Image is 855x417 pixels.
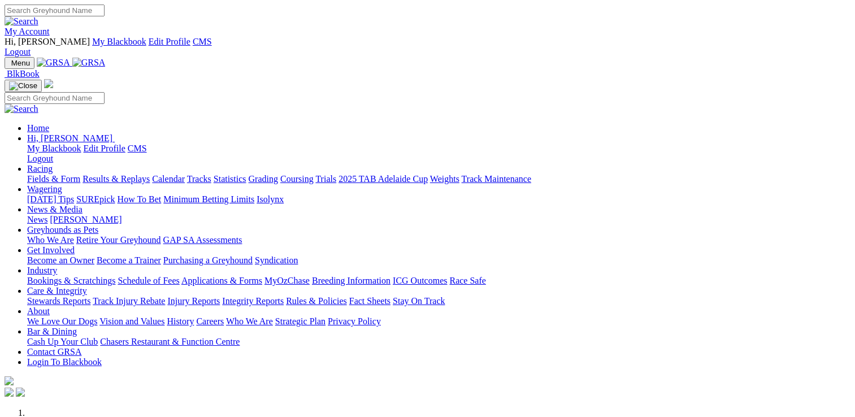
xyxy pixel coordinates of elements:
[27,306,50,316] a: About
[27,357,102,367] a: Login To Blackbook
[312,276,390,285] a: Breeding Information
[338,174,428,184] a: 2025 TAB Adelaide Cup
[27,286,87,296] a: Care & Integrity
[27,205,83,214] a: News & Media
[72,58,106,68] img: GRSA
[118,194,162,204] a: How To Bet
[5,47,31,57] a: Logout
[5,5,105,16] input: Search
[5,37,850,57] div: My Account
[349,296,390,306] a: Fact Sheets
[462,174,531,184] a: Track Maintenance
[27,133,112,143] span: Hi, [PERSON_NAME]
[315,174,336,184] a: Trials
[257,194,284,204] a: Isolynx
[27,255,94,265] a: Become an Owner
[27,255,850,266] div: Get Involved
[27,215,47,224] a: News
[27,296,850,306] div: Care & Integrity
[27,133,115,143] a: Hi, [PERSON_NAME]
[264,276,310,285] a: MyOzChase
[27,174,80,184] a: Fields & Form
[286,296,347,306] a: Rules & Policies
[37,58,70,68] img: GRSA
[167,296,220,306] a: Injury Reports
[27,194,74,204] a: [DATE] Tips
[27,296,90,306] a: Stewards Reports
[163,255,253,265] a: Purchasing a Greyhound
[214,174,246,184] a: Statistics
[149,37,190,46] a: Edit Profile
[181,276,262,285] a: Applications & Forms
[5,27,50,36] a: My Account
[27,266,57,275] a: Industry
[5,388,14,397] img: facebook.svg
[27,316,850,327] div: About
[430,174,459,184] a: Weights
[5,57,34,69] button: Toggle navigation
[27,235,850,245] div: Greyhounds as Pets
[76,235,161,245] a: Retire Your Greyhound
[275,316,325,326] a: Strategic Plan
[222,296,284,306] a: Integrity Reports
[27,337,850,347] div: Bar & Dining
[27,327,77,336] a: Bar & Dining
[11,59,30,67] span: Menu
[5,37,90,46] span: Hi, [PERSON_NAME]
[97,255,161,265] a: Become a Trainer
[5,80,42,92] button: Toggle navigation
[118,276,179,285] a: Schedule of Fees
[16,388,25,397] img: twitter.svg
[5,69,40,79] a: BlkBook
[163,194,254,204] a: Minimum Betting Limits
[27,164,53,173] a: Racing
[44,79,53,88] img: logo-grsa-white.png
[7,69,40,79] span: BlkBook
[27,347,81,357] a: Contact GRSA
[27,184,62,194] a: Wagering
[27,225,98,234] a: Greyhounds as Pets
[167,316,194,326] a: History
[27,215,850,225] div: News & Media
[99,316,164,326] a: Vision and Values
[27,154,53,163] a: Logout
[27,235,74,245] a: Who We Are
[5,92,105,104] input: Search
[27,245,75,255] a: Get Involved
[93,296,165,306] a: Track Injury Rebate
[27,194,850,205] div: Wagering
[76,194,115,204] a: SUREpick
[27,174,850,184] div: Racing
[27,276,850,286] div: Industry
[226,316,273,326] a: Who We Are
[27,276,115,285] a: Bookings & Scratchings
[255,255,298,265] a: Syndication
[128,144,147,153] a: CMS
[393,276,447,285] a: ICG Outcomes
[393,296,445,306] a: Stay On Track
[27,123,49,133] a: Home
[5,104,38,114] img: Search
[83,174,150,184] a: Results & Replays
[280,174,314,184] a: Coursing
[152,174,185,184] a: Calendar
[100,337,240,346] a: Chasers Restaurant & Function Centre
[27,316,97,326] a: We Love Our Dogs
[449,276,485,285] a: Race Safe
[328,316,381,326] a: Privacy Policy
[163,235,242,245] a: GAP SA Assessments
[5,376,14,385] img: logo-grsa-white.png
[193,37,212,46] a: CMS
[27,144,850,164] div: Hi, [PERSON_NAME]
[187,174,211,184] a: Tracks
[27,337,98,346] a: Cash Up Your Club
[50,215,121,224] a: [PERSON_NAME]
[9,81,37,90] img: Close
[92,37,146,46] a: My Blackbook
[27,144,81,153] a: My Blackbook
[84,144,125,153] a: Edit Profile
[5,16,38,27] img: Search
[196,316,224,326] a: Careers
[249,174,278,184] a: Grading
